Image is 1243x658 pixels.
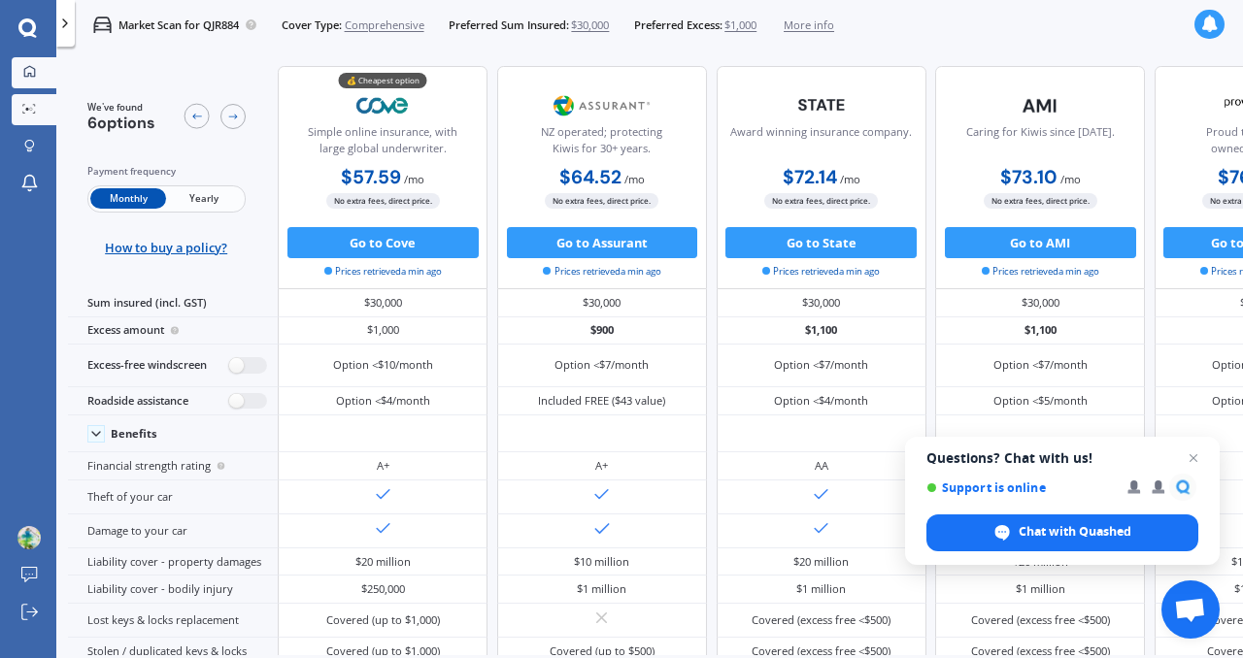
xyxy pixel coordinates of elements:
[840,172,860,186] span: / mo
[545,193,658,208] span: No extra fees, direct price.
[90,188,166,209] span: Monthly
[551,86,654,125] img: Assurant.png
[1000,165,1058,189] b: $73.10
[774,357,868,373] div: Option <$7/month
[68,345,278,387] div: Excess-free windscreen
[717,317,926,345] div: $1,100
[1182,446,1205,470] span: Close chat
[634,17,722,33] span: Preferred Excess:
[1016,581,1065,597] div: $1 million
[559,165,621,189] b: $64.52
[68,576,278,603] div: Liability cover - bodily injury
[377,458,389,474] div: A+
[1060,172,1081,186] span: / mo
[166,188,242,209] span: Yearly
[762,265,880,279] span: Prices retrieved a min ago
[574,554,629,570] div: $10 million
[935,289,1145,316] div: $30,000
[993,393,1088,409] div: Option <$5/month
[93,16,112,34] img: car.f15378c7a67c060ca3f3.svg
[278,289,487,316] div: $30,000
[118,17,239,33] p: Market Scan for QJR884
[497,289,707,316] div: $30,000
[68,289,278,316] div: Sum insured (incl. GST)
[543,265,660,279] span: Prices retrieved a min ago
[935,317,1145,345] div: $1,100
[68,317,278,345] div: Excess amount
[752,612,890,628] div: Covered (excess free <$500)
[945,227,1136,258] button: Go to AMI
[1161,580,1220,639] div: Open chat
[497,317,707,345] div: $900
[68,604,278,638] div: Lost keys & locks replacement
[815,458,828,474] div: AA
[87,113,155,133] span: 6 options
[725,227,917,258] button: Go to State
[332,86,435,125] img: Cove.webp
[982,265,1099,279] span: Prices retrieved a min ago
[717,289,926,316] div: $30,000
[624,172,645,186] span: / mo
[571,17,609,33] span: $30,000
[538,393,665,409] div: Included FREE ($43 value)
[68,548,278,576] div: Liability cover - property damages
[345,17,424,33] span: Comprehensive
[926,450,1198,466] span: Questions? Chat with us!
[730,124,912,163] div: Award winning insurance company.
[793,554,849,570] div: $20 million
[87,101,155,115] span: We've found
[764,193,878,208] span: No extra fees, direct price.
[291,124,474,163] div: Simple online insurance, with large global underwriter.
[449,17,569,33] span: Preferred Sum Insured:
[17,526,41,549] img: picture
[554,357,649,373] div: Option <$7/month
[774,393,868,409] div: Option <$4/month
[68,452,278,479] div: Financial strength rating
[68,387,278,415] div: Roadside assistance
[339,73,427,88] div: 💰 Cheapest option
[770,86,873,123] img: State-text-1.webp
[783,165,837,189] b: $72.14
[287,227,479,258] button: Go to Cove
[105,240,227,255] span: How to buy a policy?
[984,193,1097,208] span: No extra fees, direct price.
[68,480,278,514] div: Theft of your car
[341,165,401,189] b: $57.59
[993,357,1088,373] div: Option <$7/month
[511,124,693,163] div: NZ operated; protecting Kiwis for 30+ years.
[784,17,834,33] span: More info
[361,581,405,597] div: $250,000
[595,458,608,474] div: A+
[326,193,440,208] span: No extra fees, direct price.
[507,227,698,258] button: Go to Assurant
[926,480,1114,495] span: Support is online
[724,17,756,33] span: $1,000
[989,86,1092,125] img: AMI-text-1.webp
[282,17,342,33] span: Cover Type:
[87,164,246,180] div: Payment frequency
[966,124,1115,163] div: Caring for Kiwis since [DATE].
[278,317,487,345] div: $1,000
[1019,523,1131,541] span: Chat with Quashed
[111,427,157,441] div: Benefits
[577,581,626,597] div: $1 million
[333,357,433,373] div: Option <$10/month
[926,514,1198,551] div: Chat with Quashed
[68,514,278,548] div: Damage to your car
[796,581,846,597] div: $1 million
[355,554,411,570] div: $20 million
[324,265,442,279] span: Prices retrieved a min ago
[404,172,424,186] span: / mo
[971,612,1110,628] div: Covered (excess free <$500)
[326,612,440,628] div: Covered (up to $1,000)
[336,393,430,409] div: Option <$4/month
